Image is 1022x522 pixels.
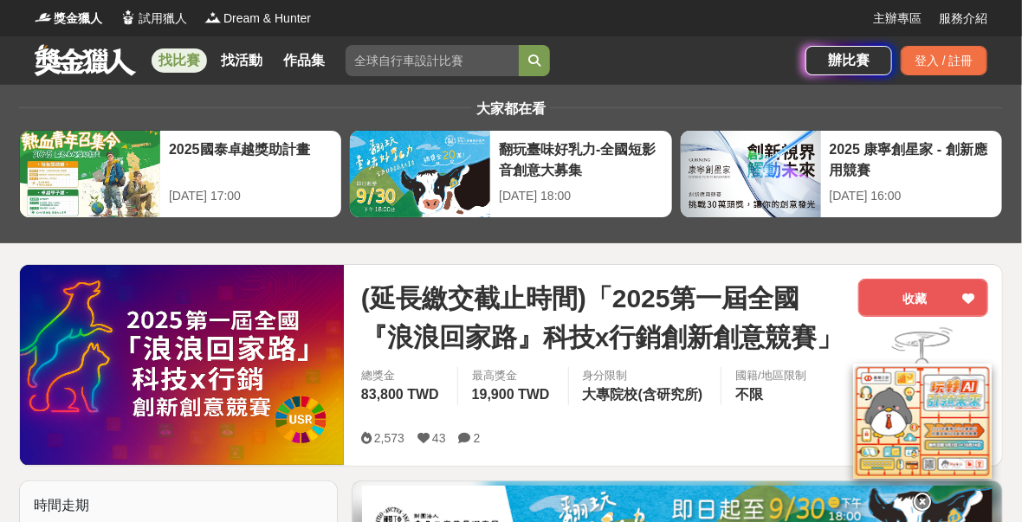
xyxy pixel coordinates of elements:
a: 服務介紹 [939,10,987,28]
a: 找活動 [214,48,269,73]
img: Logo [35,9,52,26]
a: 2025 康寧創星家 - 創新應用競賽[DATE] 16:00 [680,130,1003,218]
span: 19,900 TWD [472,387,550,402]
span: Dream & Hunter [223,10,311,28]
div: [DATE] 18:00 [499,187,663,205]
div: 身分限制 [583,367,708,384]
a: LogoDream & Hunter [204,10,311,28]
a: 2025國泰卓越獎助計畫[DATE] 17:00 [19,130,342,218]
img: d2146d9a-e6f6-4337-9592-8cefde37ba6b.png [853,358,992,474]
span: 大專院校(含研究所) [583,387,703,402]
span: 試用獵人 [139,10,187,28]
a: 作品集 [276,48,332,73]
div: [DATE] 16:00 [830,187,993,205]
img: Logo [120,9,137,26]
a: 翻玩臺味好乳力-全國短影音創意大募集[DATE] 18:00 [349,130,672,218]
div: [DATE] 17:00 [169,187,333,205]
a: Logo獎金獵人 [35,10,102,28]
input: 全球自行車設計比賽 [346,45,519,76]
span: 獎金獵人 [54,10,102,28]
span: 83,800 TWD [361,387,439,402]
span: 43 [432,431,446,445]
div: 登入 / 註冊 [901,46,987,75]
a: 辦比賽 [805,46,892,75]
span: (延長繳交截止時間)「2025第一屆全國『浪浪回家路』科技x行銷創新創意競賽」 [361,279,844,357]
div: 2025國泰卓越獎助計畫 [169,139,333,178]
span: 大家都在看 [472,101,550,116]
div: 國籍/地區限制 [735,367,806,384]
a: Logo試用獵人 [120,10,187,28]
a: 找比賽 [152,48,207,73]
div: 2025 康寧創星家 - 創新應用競賽 [830,139,993,178]
span: 最高獎金 [472,367,554,384]
div: 翻玩臺味好乳力-全國短影音創意大募集 [499,139,663,178]
button: 收藏 [858,279,988,317]
span: 不限 [735,387,763,402]
span: 總獎金 [361,367,443,384]
span: 2,573 [374,431,404,445]
img: Logo [204,9,222,26]
a: 主辦專區 [873,10,922,28]
span: 2 [474,431,481,445]
img: Cover Image [20,265,344,465]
